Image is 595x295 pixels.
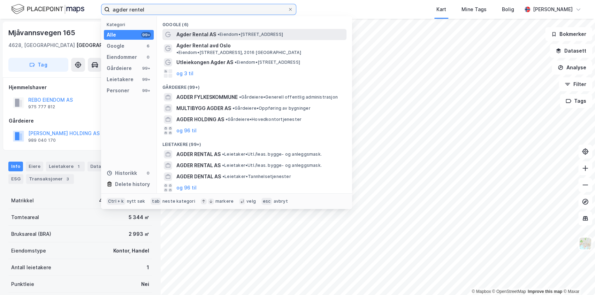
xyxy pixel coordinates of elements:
div: 1 [147,263,149,272]
div: [PERSON_NAME] [533,5,573,14]
div: Gårdeiere (99+) [157,79,352,92]
span: • [222,174,224,179]
img: Z [579,237,592,250]
span: Agder Rental AS [176,30,216,39]
div: Mine Tags [461,5,487,14]
div: 6 [145,43,151,49]
div: 0 [145,170,151,176]
span: • [232,106,235,111]
div: Hjemmelshaver [9,83,152,92]
div: esc [261,198,272,205]
div: Google [107,42,124,50]
div: 99+ [141,88,151,93]
span: Leietaker • Utl./leas. bygge- og anleggsmask. [222,163,322,168]
div: nytt søk [127,199,145,204]
div: 3 [64,176,71,183]
button: Tags [560,94,592,108]
span: • [176,50,178,55]
div: 99+ [141,32,151,38]
div: Delete history [115,180,150,188]
a: OpenStreetMap [492,289,526,294]
button: Filter [559,77,592,91]
div: Tomteareal [11,213,39,222]
div: 2 993 ㎡ [129,230,149,238]
a: Mapbox [472,289,491,294]
button: Tag [8,58,68,72]
div: Kategori [107,22,154,27]
div: Bolig [502,5,514,14]
span: Eiendom • [STREET_ADDRESS], 2016 [GEOGRAPHIC_DATA] [176,50,301,55]
div: 989 040 170 [28,138,56,143]
span: Utleiekongen Agder AS [176,58,233,67]
div: Transaksjoner [26,174,74,184]
div: 975 777 812 [28,104,55,110]
div: Gårdeiere [9,117,152,125]
div: Datasett [87,162,114,171]
span: • [226,117,228,122]
div: Leietakere [107,75,134,84]
div: Nei [141,280,149,288]
span: AGDER DENTAL AS [176,172,221,181]
img: logo.f888ab2527a4732fd821a326f86c7f29.svg [11,3,84,15]
div: avbryt [273,199,288,204]
button: Bokmerker [545,27,592,41]
span: AGDER HOLDING AS [176,115,224,124]
div: Alle [107,31,116,39]
span: • [222,163,224,168]
div: velg [246,199,256,204]
button: og 96 til [176,184,197,192]
span: • [218,32,220,37]
span: MULTIBYGG AGDER AS [176,104,231,112]
div: Gårdeiere [107,64,132,72]
div: Mjåvannsvegen 165 [8,27,77,38]
button: Analyse [552,61,592,75]
div: Eiendomstype [11,247,46,255]
div: Kontor, Handel [113,247,149,255]
div: Punktleie [11,280,34,288]
a: Improve this map [528,289,562,294]
span: Leietaker • Tannhelsetjenester [222,174,291,179]
span: Eiendom • [STREET_ADDRESS] [235,60,300,65]
div: tab [151,198,161,205]
div: ESG [8,174,23,184]
span: • [235,60,237,65]
span: Eiendom • [STREET_ADDRESS] [218,32,283,37]
span: Gårdeiere • Oppføring av bygninger [232,106,311,111]
span: AGDER FYLKESKOMMUNE [176,93,238,101]
div: neste kategori [162,199,195,204]
div: Antall leietakere [11,263,51,272]
div: Kontrollprogram for chat [560,262,595,295]
div: Ctrl + k [107,198,125,205]
div: 5 344 ㎡ [129,213,149,222]
span: Agder Rental avd Oslo [176,41,231,50]
button: Datasett [550,44,592,58]
div: Bruksareal (BRA) [11,230,51,238]
div: Historikk [107,169,137,177]
div: Kart [436,5,446,14]
div: Matrikkel [11,196,34,205]
div: Leietakere [46,162,85,171]
div: Eiere [26,162,43,171]
span: AGDER RENTAL AS [176,150,221,158]
div: Google (6) [157,16,352,29]
span: Gårdeiere • Hovedkontortjenester [226,117,302,122]
span: Leietaker • Utl./leas. bygge- og anleggsmask. [222,152,322,157]
span: AGDER RENTAL AS [176,161,221,170]
div: 99+ [141,65,151,71]
div: [GEOGRAPHIC_DATA], 575/460 [76,41,152,49]
div: 99+ [141,77,151,82]
div: Eiendommer [107,53,137,61]
button: og 96 til [176,126,197,135]
span: • [222,152,224,157]
div: 4628, [GEOGRAPHIC_DATA] [8,41,75,49]
div: 4204-575-460-0-0 [99,196,149,205]
div: markere [215,199,234,204]
div: 1 [75,163,82,170]
span: • [239,94,241,100]
iframe: Chat Widget [560,262,595,295]
div: Leietakere (99+) [157,136,352,149]
button: og 3 til [176,69,193,78]
input: Søk på adresse, matrikkel, gårdeiere, leietakere eller personer [110,4,288,15]
span: Gårdeiere • Generell offentlig administrasjon [239,94,338,100]
div: 0 [145,54,151,60]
